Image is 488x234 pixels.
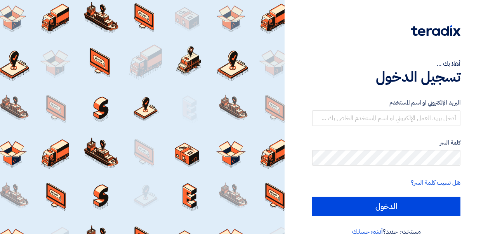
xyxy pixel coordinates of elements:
input: الدخول [312,197,460,216]
label: البريد الإلكتروني او اسم المستخدم [312,98,460,107]
img: Teradix logo [411,25,460,36]
h1: تسجيل الدخول [312,68,460,86]
label: كلمة السر [312,138,460,147]
input: أدخل بريد العمل الإلكتروني او اسم المستخدم الخاص بك ... [312,110,460,126]
a: هل نسيت كلمة السر؟ [411,178,460,187]
div: أهلا بك ... [312,59,460,68]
